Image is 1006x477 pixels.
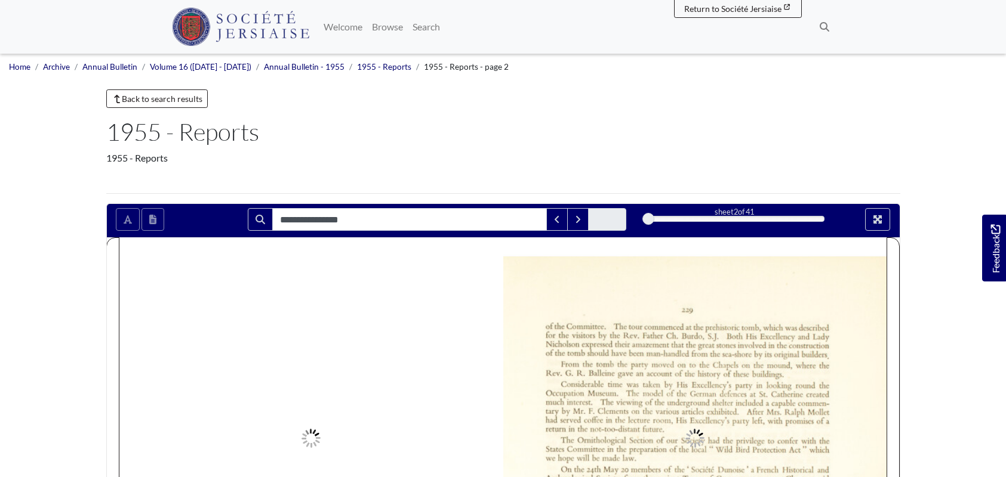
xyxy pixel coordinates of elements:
[684,4,782,14] span: Return to Société Jersiaise
[248,208,273,231] button: Search
[116,208,140,231] button: Toggle text selection (Alt+T)
[319,15,367,39] a: Welcome
[172,8,310,46] img: Société Jersiaise
[106,117,900,146] h1: 1955 - Reports
[43,62,70,72] a: Archive
[172,5,310,49] a: Société Jersiaise logo
[106,89,208,108] a: Back to search results
[424,62,509,72] span: 1955 - Reports - page 2
[264,62,344,72] a: Annual Bulletin - 1955
[982,215,1006,281] a: Would you like to provide feedback?
[150,62,251,72] a: Volume 16 ([DATE] - [DATE])
[865,208,890,231] button: Full screen mode
[272,208,547,231] input: Search for
[357,62,411,72] a: 1955 - Reports
[567,208,589,231] button: Next Match
[141,208,164,231] button: Open transcription window
[408,15,445,39] a: Search
[734,207,738,216] span: 2
[82,62,137,72] a: Annual Bulletin
[644,206,825,218] div: sheet of 41
[106,151,900,165] div: 1955 - Reports
[988,225,1002,273] span: Feedback
[367,15,408,39] a: Browse
[9,62,30,72] a: Home
[546,208,568,231] button: Previous Match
